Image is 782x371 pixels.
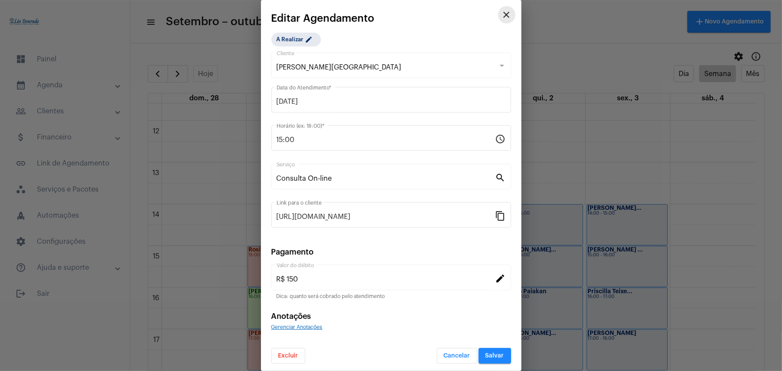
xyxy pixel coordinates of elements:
span: Editar Agendamento [271,13,375,24]
input: Horário [277,136,495,144]
span: Anotações [271,312,311,320]
button: Salvar [478,348,511,364]
mat-icon: edit [305,36,316,46]
mat-icon: schedule [495,133,506,144]
span: Pagamento [271,248,314,256]
input: Link [277,213,495,221]
span: [PERSON_NAME][GEOGRAPHIC_DATA] [277,64,402,71]
mat-icon: close [502,10,512,20]
span: Salvar [485,353,504,359]
mat-icon: content_copy [495,210,506,221]
mat-hint: Dica: quanto será cobrado pelo atendimento [277,294,385,300]
mat-icon: edit [495,273,506,283]
span: Excluir [278,353,298,359]
button: Excluir [271,348,305,364]
button: Cancelar [437,348,477,364]
mat-chip: A Realizar [271,33,321,46]
span: Cancelar [444,353,470,359]
span: Gerenciar Anotações [271,325,323,330]
input: Pesquisar serviço [277,175,495,182]
mat-icon: search [495,172,506,182]
input: Valor [277,275,495,283]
